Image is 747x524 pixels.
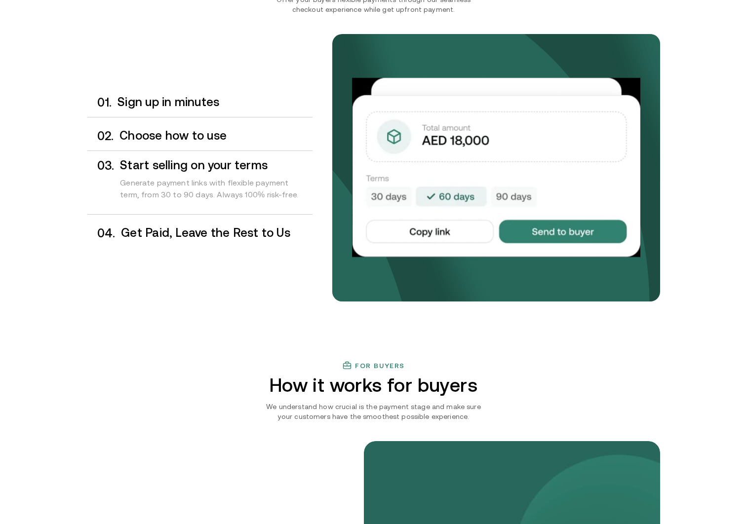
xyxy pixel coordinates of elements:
h3: Get Paid, Leave the Rest to Us [121,226,312,239]
div: 0 3 . [87,159,115,210]
h3: Start selling on your terms [120,159,312,172]
div: 0 2 . [87,129,114,143]
img: bg [332,34,660,301]
div: 0 1 . [87,96,112,109]
div: Generate payment links with flexible payment term, from 30 to 90 days. Always 100% risk-free. [120,172,312,210]
h3: Sign up in minutes [118,96,312,109]
h2: How it works for buyers [230,374,517,396]
img: Your payments collected on time. [352,78,640,257]
div: 0 4 . [87,226,116,240]
p: We understand how crucial is the payment stage and make sure your customers have the smoothest po... [262,402,486,421]
h3: For buyers [355,362,405,370]
h3: Choose how to use [119,129,312,142]
img: finance [342,361,352,371]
